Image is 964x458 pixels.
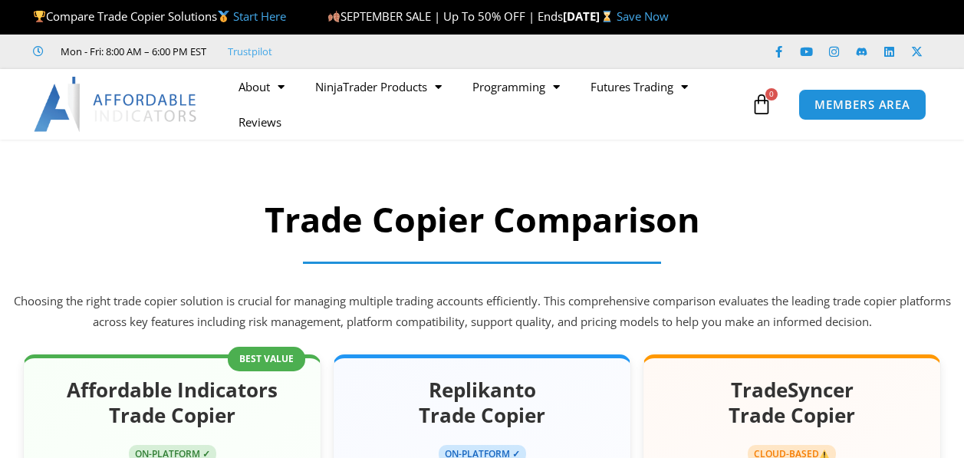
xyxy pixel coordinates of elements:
a: About [223,69,300,104]
img: 🍂 [328,11,340,22]
span: SEPTEMBER SALE | Up To 50% OFF | Ends [327,8,563,24]
a: Trustpilot [228,42,272,61]
a: NinjaTrader Products [300,69,457,104]
h2: Replikanto Trade Copier [353,377,611,430]
nav: Menu [223,69,748,140]
a: Programming [457,69,575,104]
span: MEMBERS AREA [814,99,910,110]
a: MEMBERS AREA [798,89,926,120]
span: 0 [765,88,778,100]
h2: TradeSyncer Trade Copier [663,377,921,430]
a: Futures Trading [575,69,703,104]
img: LogoAI | Affordable Indicators – NinjaTrader [34,77,199,132]
p: Choosing the right trade copier solution is crucial for managing multiple trading accounts effici... [11,291,954,334]
a: Start Here [233,8,286,24]
a: Reviews [223,104,297,140]
span: Compare Trade Copier Solutions [33,8,286,24]
a: Save Now [617,8,669,24]
h2: Affordable Indicators Trade Copier [43,377,301,430]
strong: [DATE] [563,8,616,24]
img: 🥇 [218,11,229,22]
h2: Trade Copier Comparison [11,197,954,242]
span: Mon - Fri: 8:00 AM – 6:00 PM EST [57,42,206,61]
img: ⌛ [601,11,613,22]
img: 🏆 [34,11,45,22]
a: 0 [728,82,795,127]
